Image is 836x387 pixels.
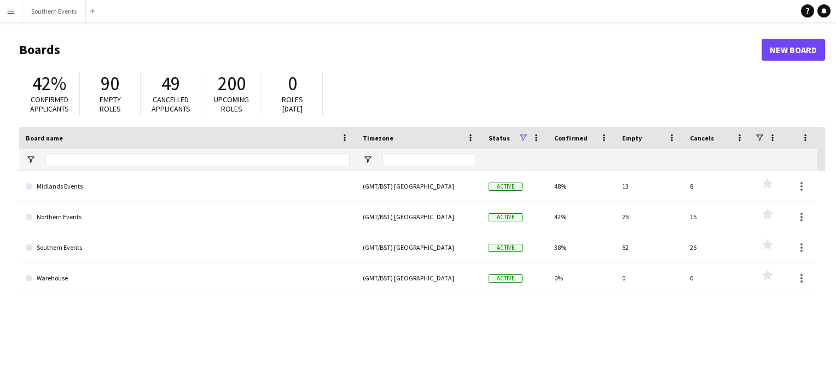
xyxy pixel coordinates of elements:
a: New Board [762,39,825,61]
span: Roles [DATE] [282,95,303,114]
button: Open Filter Menu [26,155,36,165]
span: Active [489,183,522,191]
div: 48% [548,171,616,201]
span: 90 [101,72,119,96]
span: Active [489,244,522,252]
div: 0 [683,263,751,293]
a: Northern Events [26,202,350,232]
div: 52 [616,232,683,262]
span: Empty roles [100,95,121,114]
span: Empty [622,134,642,142]
span: Active [489,274,522,283]
a: Southern Events [26,232,350,263]
input: Board name Filter Input [45,153,350,166]
div: 13 [616,171,683,201]
button: Southern Events [22,1,86,22]
div: (GMT/BST) [GEOGRAPHIC_DATA] [356,171,482,201]
div: 25 [616,202,683,232]
span: Cancelled applicants [152,95,190,114]
span: Cancels [690,134,714,142]
span: Status [489,134,510,142]
a: Midlands Events [26,171,350,202]
span: Active [489,213,522,221]
a: Warehouse [26,263,350,294]
span: 0 [288,72,297,96]
div: 26 [683,232,751,262]
div: 42% [548,202,616,232]
span: Confirmed applicants [30,95,69,114]
div: 0% [548,263,616,293]
span: Upcoming roles [214,95,249,114]
span: Board name [26,134,63,142]
span: 49 [161,72,180,96]
button: Open Filter Menu [363,155,373,165]
div: 15 [683,202,751,232]
span: Confirmed [554,134,588,142]
div: 8 [683,171,751,201]
span: 200 [218,72,246,96]
div: (GMT/BST) [GEOGRAPHIC_DATA] [356,232,482,262]
div: (GMT/BST) [GEOGRAPHIC_DATA] [356,263,482,293]
h1: Boards [19,42,762,58]
div: 0 [616,263,683,293]
span: 42% [32,72,66,96]
span: Timezone [363,134,393,142]
div: (GMT/BST) [GEOGRAPHIC_DATA] [356,202,482,232]
input: Timezone Filter Input [382,153,475,166]
div: 38% [548,232,616,262]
